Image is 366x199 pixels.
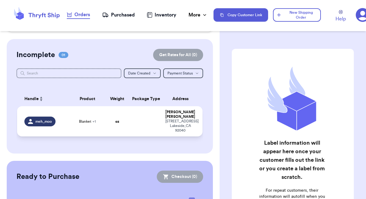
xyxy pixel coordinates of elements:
button: Checkout (0) [157,171,203,183]
span: Payment Status [167,71,193,75]
button: Payment Status [163,68,203,78]
a: Orders [67,11,90,19]
span: + 1 [92,120,96,123]
span: meh_moo [35,119,52,124]
div: [PERSON_NAME] [PERSON_NAME] [165,110,195,119]
h2: Ready to Purchase [16,172,79,182]
button: New Shipping Order [273,8,321,22]
span: Blanket [79,119,96,124]
button: Copy Customer Link [213,8,268,22]
span: Help [335,15,346,23]
h2: Incomplete [16,50,55,60]
div: Orders [67,11,90,18]
div: More [188,11,208,19]
div: [STREET_ADDRESS] Lakeside , CA 92040 [165,119,195,133]
button: Sort ascending [39,95,44,103]
th: Address [162,92,203,106]
button: Date Created [124,68,161,78]
a: Help [335,10,346,23]
button: Get Rates for All (0) [153,49,203,61]
input: Search [16,68,122,78]
th: Weight [106,92,128,106]
a: Purchased [102,11,135,19]
h2: Label information will appear here once your customer fills out the link or you create a label fr... [259,139,325,181]
th: Package Type [128,92,162,106]
span: Handle [24,96,39,102]
span: 01 [59,52,68,58]
a: Inventory [147,11,176,19]
th: Product [69,92,106,106]
span: Date Created [128,71,150,75]
strong: oz [115,120,119,123]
